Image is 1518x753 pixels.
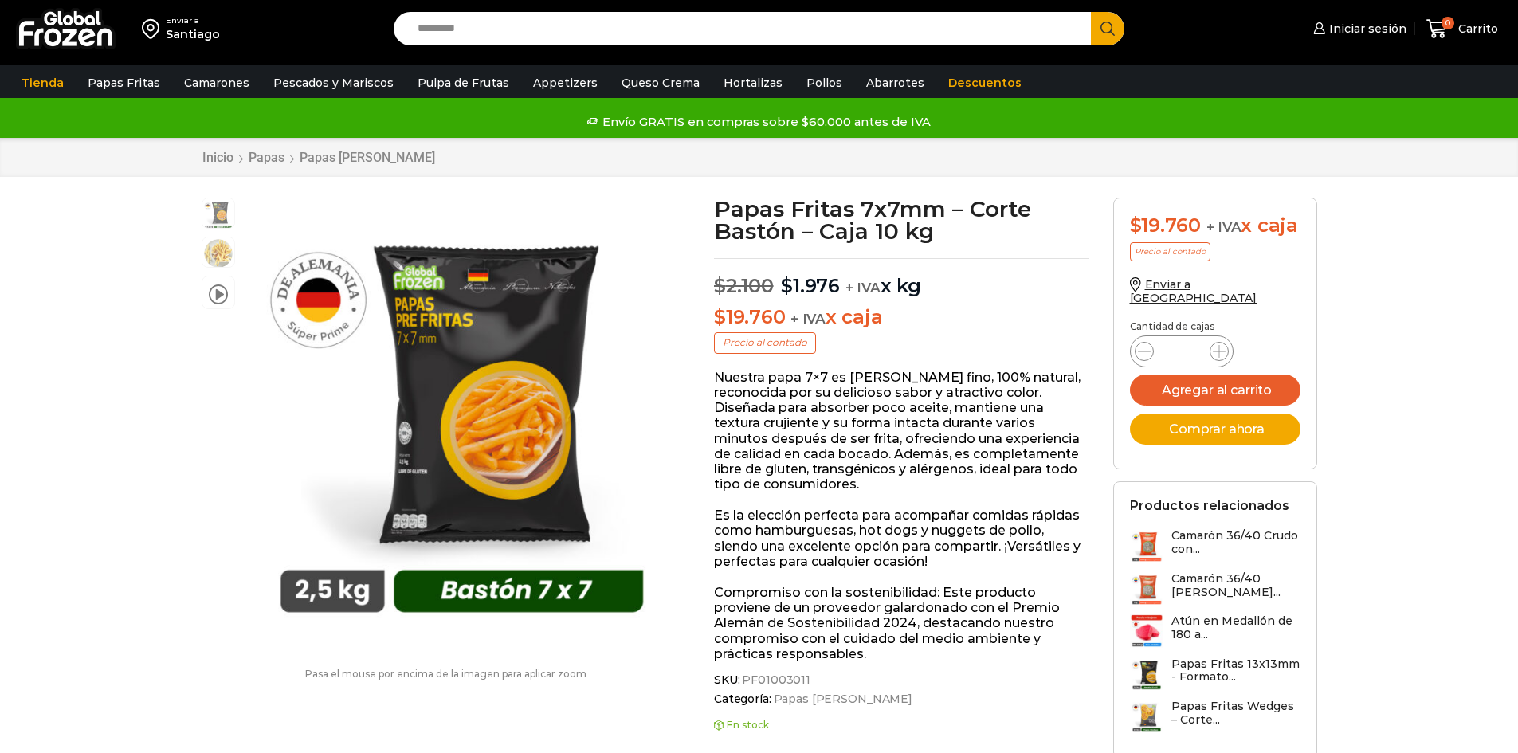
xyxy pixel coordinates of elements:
[1130,375,1300,406] button: Agregar al carrito
[1130,572,1300,606] a: Camarón 36/40 [PERSON_NAME]...
[1130,657,1300,692] a: Papas Fritas 13x13mm - Formato...
[1130,529,1300,563] a: Camarón 36/40 Crudo con...
[714,274,726,297] span: $
[714,692,1089,706] span: Categoría:
[80,68,168,98] a: Papas Fritas
[142,15,166,42] img: address-field-icon.svg
[1130,214,1142,237] span: $
[166,26,220,42] div: Santiago
[1130,214,1300,237] div: x caja
[202,198,234,230] span: 7×7
[1171,657,1300,684] h3: Papas Fritas 13x13mm - Formato...
[1454,21,1498,37] span: Carrito
[714,274,774,297] bdi: 2.100
[1442,17,1454,29] span: 0
[166,15,220,26] div: Enviar a
[1130,700,1300,734] a: Papas Fritas Wedges – Corte...
[1171,700,1300,727] h3: Papas Fritas Wedges – Corte...
[1167,340,1197,363] input: Product quantity
[790,311,826,327] span: + IVA
[1130,321,1300,332] p: Cantidad de cajas
[714,306,1089,329] p: x caja
[771,692,912,706] a: Papas [PERSON_NAME]
[739,673,810,687] span: PF01003011
[243,198,681,635] img: 7x7
[714,585,1089,661] p: Compromiso con la sostenibilidad: Este producto proviene de un proveedor galardonado con el Premi...
[714,258,1089,298] p: x kg
[1130,414,1300,445] button: Comprar ahora
[176,68,257,98] a: Camarones
[243,198,681,635] div: 1 / 3
[1130,214,1201,237] bdi: 19.760
[265,68,402,98] a: Pescados y Mariscos
[714,370,1089,492] p: Nuestra papa 7×7 es [PERSON_NAME] fino, 100% natural, reconocida por su delicioso sabor y atracti...
[614,68,708,98] a: Queso Crema
[798,68,850,98] a: Pollos
[714,508,1089,569] p: Es la elección perfecta para acompañar comidas rápidas como hamburguesas, hot dogs y nuggets de p...
[1171,614,1300,641] h3: Atún en Medallón de 180 a...
[714,673,1089,687] span: SKU:
[202,150,234,165] a: Inicio
[858,68,932,98] a: Abarrotes
[248,150,285,165] a: Papas
[1325,21,1406,37] span: Iniciar sesión
[525,68,606,98] a: Appetizers
[845,280,881,296] span: + IVA
[714,305,785,328] bdi: 19.760
[1130,498,1289,513] h2: Productos relacionados
[202,150,436,165] nav: Breadcrumb
[781,274,793,297] span: $
[716,68,790,98] a: Hortalizas
[14,68,72,98] a: Tienda
[1171,529,1300,556] h3: Camarón 36/40 Crudo con...
[1091,12,1124,45] button: Search button
[1130,242,1210,261] p: Precio al contado
[1130,614,1300,649] a: Atún en Medallón de 180 a...
[1171,572,1300,599] h3: Camarón 36/40 [PERSON_NAME]...
[940,68,1030,98] a: Descuentos
[714,305,726,328] span: $
[1309,13,1406,45] a: Iniciar sesión
[714,332,816,353] p: Precio al contado
[410,68,517,98] a: Pulpa de Frutas
[781,274,840,297] bdi: 1.976
[714,720,1089,731] p: En stock
[714,198,1089,242] h1: Papas Fritas 7x7mm – Corte Bastón – Caja 10 kg
[1130,277,1257,305] a: Enviar a [GEOGRAPHIC_DATA]
[202,237,234,269] span: 7×7
[202,669,691,680] p: Pasa el mouse por encima de la imagen para aplicar zoom
[299,150,436,165] a: Papas [PERSON_NAME]
[1206,219,1241,235] span: + IVA
[1422,10,1502,48] a: 0 Carrito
